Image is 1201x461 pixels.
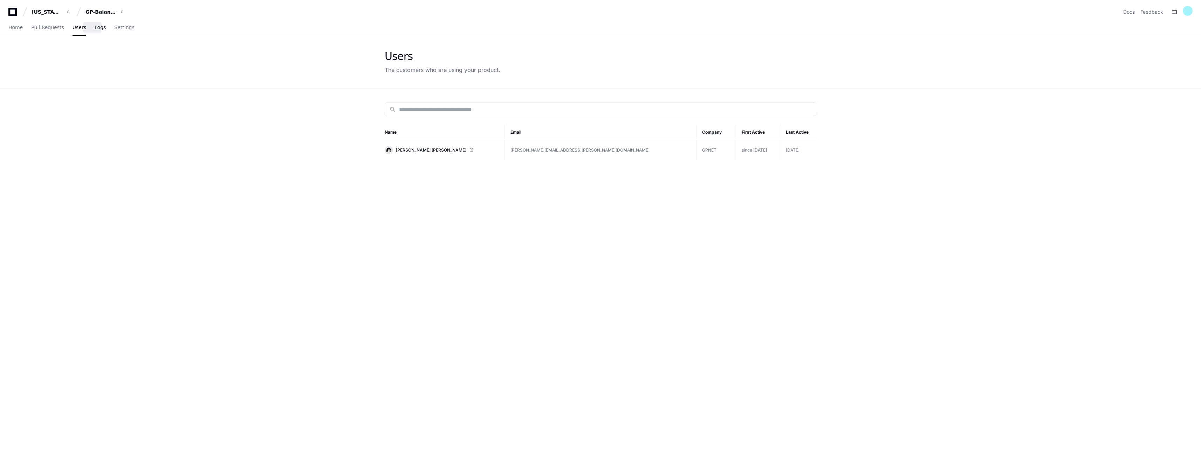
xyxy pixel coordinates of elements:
[780,125,816,140] th: Last Active
[389,106,396,113] mat-icon: search
[696,140,736,160] td: GPNET
[385,66,500,74] div: The customers who are using your product.
[396,147,466,153] span: [PERSON_NAME] [PERSON_NAME]
[95,25,106,29] span: Logs
[385,50,500,63] div: Users
[114,20,134,36] a: Settings
[31,25,64,29] span: Pull Requests
[73,25,86,29] span: Users
[73,20,86,36] a: Users
[736,125,780,140] th: First Active
[32,8,62,15] div: [US_STATE] Pacific
[1123,8,1135,15] a: Docs
[95,20,106,36] a: Logs
[29,6,74,18] button: [US_STATE] Pacific
[385,147,392,153] img: 15.svg
[31,20,64,36] a: Pull Requests
[696,125,736,140] th: Company
[83,6,128,18] button: GP-Balancing
[114,25,134,29] span: Settings
[8,25,23,29] span: Home
[736,140,780,160] td: since [DATE]
[1140,8,1163,15] button: Feedback
[385,125,505,140] th: Name
[780,140,816,160] td: [DATE]
[385,146,499,154] a: [PERSON_NAME] [PERSON_NAME]
[8,20,23,36] a: Home
[505,140,696,160] td: [PERSON_NAME][EMAIL_ADDRESS][PERSON_NAME][DOMAIN_NAME]
[505,125,696,140] th: Email
[85,8,116,15] div: GP-Balancing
